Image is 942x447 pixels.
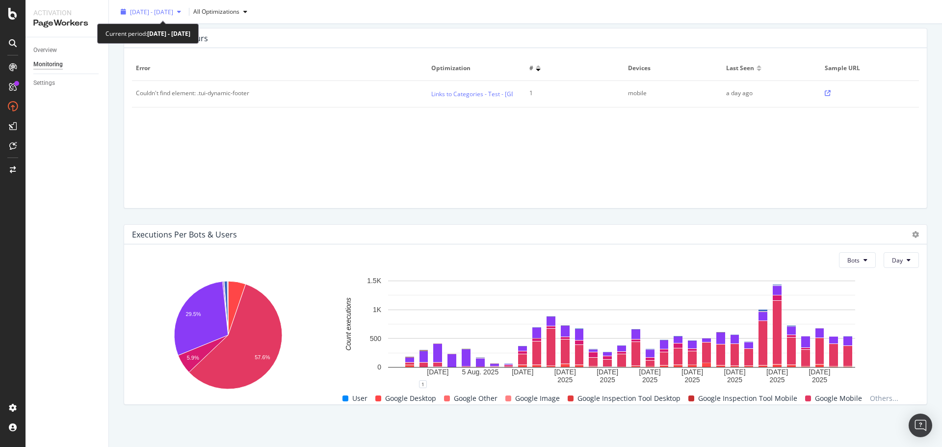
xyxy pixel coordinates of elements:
div: 1 [529,89,611,98]
span: Google Image [515,393,560,404]
div: Monitoring [33,59,63,70]
text: 2025 [557,376,573,384]
a: Links to Categories - Test - [GEOGRAPHIC_DATA] [431,89,564,99]
div: All Optimizations [193,9,239,15]
span: User [352,393,367,404]
text: 2025 [727,376,742,384]
span: Last seen [726,64,754,73]
text: 500 [370,335,382,342]
text: 2025 [600,376,615,384]
text: 57.6% [255,354,270,360]
a: Monitoring [33,59,102,70]
span: Others... [866,393,902,404]
div: Activation [33,8,101,18]
span: Bots [847,256,860,264]
text: 5 Aug. 2025 [462,368,498,376]
span: Optimization [431,64,520,73]
button: Day [884,252,919,268]
b: [DATE] - [DATE] [147,29,190,38]
button: [DATE] - [DATE] [117,4,185,20]
text: 2025 [685,376,700,384]
div: Open Intercom Messenger [909,414,932,437]
text: [DATE] [512,368,533,376]
div: PageWorkers [33,18,101,29]
span: Google Desktop [385,393,436,404]
text: [DATE] [639,368,661,376]
span: Devices [628,64,716,73]
text: [DATE] [427,368,448,376]
button: All Optimizations [193,4,251,20]
text: 0 [377,364,381,371]
div: Couldn't find element: .tui-dynamic-footer [136,89,249,98]
text: [DATE] [554,368,576,376]
text: [DATE] [809,368,830,376]
div: Current period: [105,28,190,39]
text: 1K [373,306,382,314]
a: Settings [33,78,102,88]
text: 2025 [769,376,785,384]
text: Count executions [344,298,352,351]
span: Day [892,256,903,264]
svg: A chart. [132,276,324,396]
div: Settings [33,78,55,88]
span: Sample URL [825,64,913,73]
text: 5.9% [187,355,199,361]
span: Google Inspection Tool Desktop [577,393,680,404]
text: [DATE] [724,368,746,376]
span: Google Inspection Tool Mobile [698,393,797,404]
svg: A chart. [330,276,914,384]
span: Google Other [454,393,497,404]
button: Bots [839,252,876,268]
span: [DATE] - [DATE] [130,7,173,16]
div: a day ago [726,89,808,98]
text: [DATE] [597,368,618,376]
text: 2025 [642,376,657,384]
text: [DATE] [766,368,788,376]
div: Overview [33,45,57,55]
span: Google Mobile [815,393,862,404]
text: 1.5K [367,277,381,285]
div: mobile [628,89,709,98]
text: [DATE] [681,368,703,376]
span: Error [136,64,421,73]
a: Overview [33,45,102,55]
text: 2025 [812,376,827,384]
span: # [529,64,533,73]
div: 1 [419,380,427,388]
text: 29.5% [185,312,201,317]
div: Executions per Bots & Users [132,230,237,239]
